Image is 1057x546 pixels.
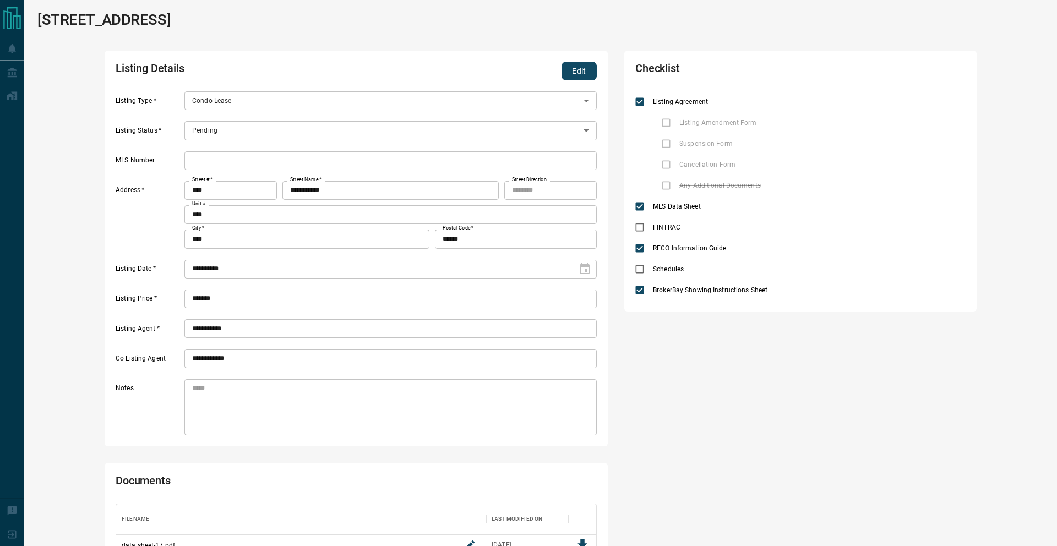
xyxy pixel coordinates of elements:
[562,62,597,80] button: Edit
[492,504,542,534] div: Last Modified On
[116,96,182,111] label: Listing Type
[122,504,149,534] div: Filename
[116,156,182,170] label: MLS Number
[116,504,486,534] div: Filename
[443,225,473,232] label: Postal Code
[650,264,686,274] span: Schedules
[116,474,404,493] h2: Documents
[116,264,182,279] label: Listing Date
[635,62,833,80] h2: Checklist
[184,91,597,110] div: Condo Lease
[650,243,729,253] span: RECO Information Guide
[192,225,204,232] label: City
[116,354,182,368] label: Co Listing Agent
[650,222,683,232] span: FINTRAC
[650,285,770,295] span: BrokerBay Showing Instructions Sheet
[512,176,547,183] label: Street Direction
[116,384,182,435] label: Notes
[677,118,759,128] span: Listing Amendment Form
[677,139,735,149] span: Suspension Form
[116,126,182,140] label: Listing Status
[486,504,569,534] div: Last Modified On
[116,62,404,80] h2: Listing Details
[116,185,182,248] label: Address
[677,160,738,170] span: Cancellation Form
[116,294,182,308] label: Listing Price
[192,200,206,208] label: Unit #
[116,324,182,338] label: Listing Agent
[650,97,711,107] span: Listing Agreement
[37,11,171,29] h1: [STREET_ADDRESS]
[290,176,322,183] label: Street Name
[184,121,597,140] div: Pending
[650,201,704,211] span: MLS Data Sheet
[677,181,764,190] span: Any Additional Documents
[192,176,213,183] label: Street #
